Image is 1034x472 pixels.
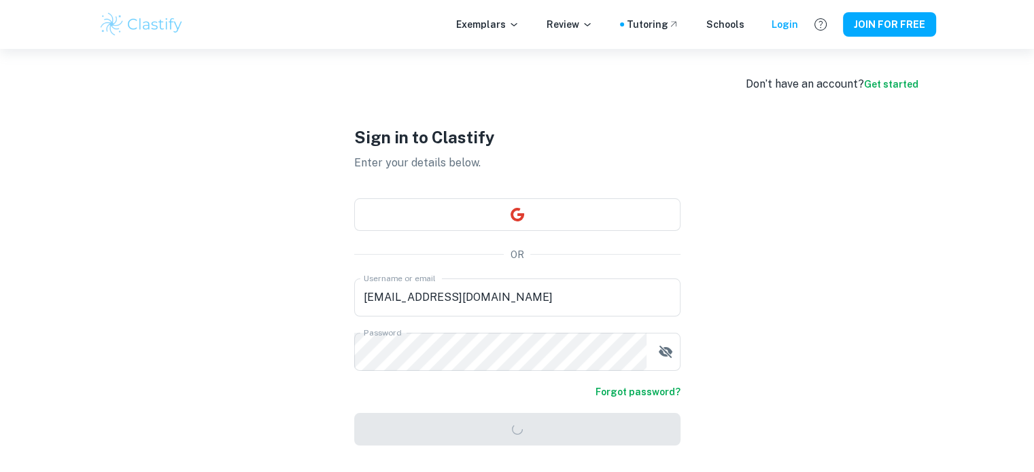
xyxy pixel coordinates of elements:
p: Enter your details below. [354,155,680,171]
p: Exemplars [456,17,519,32]
p: OR [511,247,524,262]
h1: Sign in to Clastify [354,125,680,149]
a: Get started [864,79,918,90]
p: Review [547,17,593,32]
a: Schools [706,17,744,32]
label: Password [364,327,401,338]
img: Clastify logo [99,11,185,38]
a: Login [772,17,798,32]
button: Help and Feedback [809,13,832,36]
button: JOIN FOR FREE [843,12,936,37]
label: Username or email [364,272,436,284]
a: Tutoring [627,17,679,32]
a: Forgot password? [596,384,680,399]
div: Don’t have an account? [746,76,918,92]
